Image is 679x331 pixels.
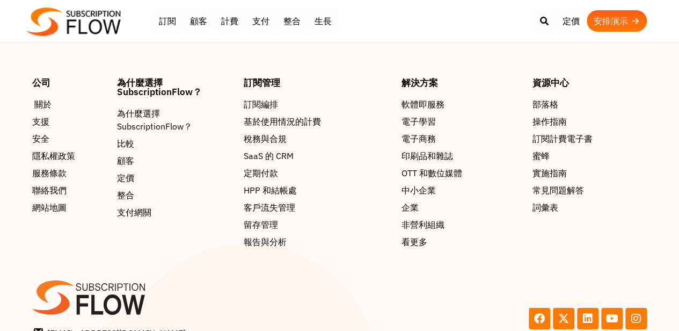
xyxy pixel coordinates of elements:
a: 定價 [117,171,233,184]
font: 定期付款 [244,168,278,178]
a: 訂閱 [152,10,183,32]
font: 顧客 [190,16,207,26]
a: 比較 [117,137,233,150]
a: 支付 [245,10,276,32]
a: 部落格 [532,98,647,111]
font: 隱私權政策 [32,150,75,161]
a: 軟體即服務 [401,98,522,111]
a: 客戶流失管理 [244,201,390,214]
font: 整合 [283,16,301,26]
a: 電子學習 [401,115,522,128]
font: 定價 [563,16,580,26]
font: 顧客 [117,155,134,166]
font: 稅務與合規 [244,133,287,144]
font: SaaS 的 CRM [244,150,294,161]
a: 常見問題解答 [532,184,647,197]
a: 計費 [214,10,245,32]
a: 服務條款 [32,167,106,179]
img: 訂閱流程 [27,8,121,36]
a: 為什麼選擇 SubscriptionFlow？ [117,107,233,133]
a: 聯絡我們 [32,184,106,197]
font: 關於 [34,99,52,110]
font: 訂閱編排 [244,99,278,110]
font: 訂閱計費電子書 [532,133,593,144]
font: 安排演示 [594,16,628,26]
a: 安排演示 [587,10,647,32]
font: HPP 和結帳處 [244,185,297,196]
a: 蜜蜂 [532,149,647,162]
a: 整合 [276,10,308,32]
a: 隱私權政策 [32,149,106,162]
a: 報告與分析 [244,235,390,248]
a: SaaS 的 CRM [244,149,390,162]
a: 支援 [32,115,106,128]
font: 生長 [315,16,332,26]
font: 詞彙表 [532,202,558,213]
font: 非營利組織 [401,219,444,230]
font: 實施指南 [532,168,567,178]
a: HPP 和結帳處 [244,184,390,197]
font: 客戶流失管理 [244,202,295,213]
font: 定價 [117,172,134,183]
font: 看更多 [401,236,427,247]
a: 看更多 [401,235,522,248]
font: 留存管理 [244,219,278,230]
a: 生長 [308,10,339,32]
a: 顧客 [183,10,214,32]
font: 中小企業 [401,185,435,196]
font: 操作指南 [532,116,567,127]
font: 比較 [117,138,134,149]
a: 關於 [32,98,106,111]
font: 公司 [32,76,50,89]
font: 軟體即服務 [401,99,444,110]
font: 聯絡我們 [32,185,67,196]
font: 網站地圖 [32,202,67,213]
font: 報告與分析 [244,236,287,247]
font: 支付網關 [117,207,151,218]
a: OTT 和數位媒體 [401,167,522,179]
font: 計費 [221,16,238,26]
font: 訂閱 [159,16,176,26]
font: 支援 [32,116,49,127]
a: 中小企業 [401,184,522,197]
font: 支付 [252,16,269,26]
a: 操作指南 [532,115,647,128]
a: 詞彙表 [532,201,647,214]
a: 支付網關 [117,206,233,219]
font: 解決方案 [401,76,437,89]
a: 顧客 [117,154,233,167]
font: 常見問題解答 [532,185,584,196]
font: 資源中心 [532,76,569,89]
a: 定價 [556,10,587,32]
font: OTT 和數位媒體 [401,168,462,178]
a: 留存管理 [244,218,390,231]
font: 訂閱管理 [244,76,280,89]
font: 電子學習 [401,116,435,127]
a: 網站地圖 [32,201,106,214]
a: 訂閱計費電子書 [532,132,647,145]
a: 基於使用情況的計費 [244,115,390,128]
a: 定期付款 [244,167,390,179]
img: SF 標誌 [32,280,145,315]
font: 整合 [117,190,134,200]
font: 安全 [32,133,49,144]
a: 企業 [401,201,522,214]
font: 企業 [401,202,418,213]
font: 為什麼選擇 SubscriptionFlow？ [117,76,202,98]
a: 非營利組織 [401,218,522,231]
a: 訂閱編排 [244,98,390,111]
font: 印刷品和雜誌 [401,150,452,161]
font: 基於使用情況的計費 [244,116,321,127]
font: 為什麼選擇 SubscriptionFlow？ [117,108,192,132]
font: 部落格 [532,99,558,110]
a: 印刷品和雜誌 [401,149,522,162]
font: 服務條款 [32,168,67,178]
a: 稅務與合規 [244,132,390,145]
font: 蜜蜂 [532,150,550,161]
a: 電子商務 [401,132,522,145]
font: 電子商務 [401,133,435,144]
a: 整合 [117,189,233,202]
a: 安全 [32,132,106,145]
a: 實施指南 [532,167,647,179]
